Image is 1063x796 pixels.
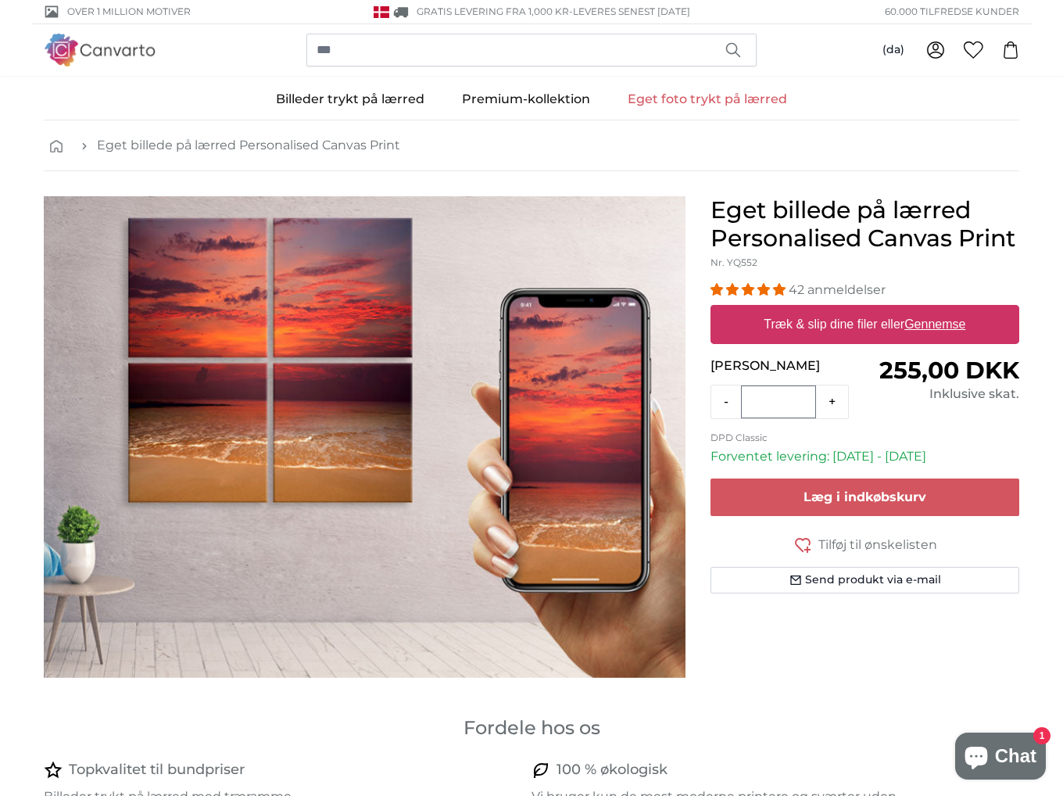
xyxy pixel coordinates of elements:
span: Over 1 million motiver [67,5,191,19]
nav: breadcrumbs [44,120,1019,171]
u: Gennemse [904,317,965,331]
h4: 100 % økologisk [557,759,668,781]
span: GRATIS Levering fra 1,000 kr [417,5,569,17]
span: 255,00 DKK [879,356,1019,385]
p: DPD Classic [710,432,1019,444]
p: [PERSON_NAME] [710,357,864,375]
inbox-online-store-chat: Shopify-webshopchat [950,733,1050,783]
a: Premium-kollektion [443,79,609,120]
img: Canvarto [44,34,156,66]
a: Eget billede på lærred Personalised Canvas Print [97,136,400,155]
span: Leveres senest [DATE] [573,5,690,17]
span: 4.98 stars [710,282,789,297]
button: (da) [870,36,917,64]
div: Inklusive skat. [865,385,1019,403]
span: Tilføj til ønskelisten [818,536,937,554]
h3: Fordele hos os [44,715,1019,740]
button: Læg i indkøbskurv [710,479,1019,516]
h1: Eget billede på lærred Personalised Canvas Print [710,196,1019,253]
span: Nr. YQ552 [710,256,757,268]
button: Tilføj til ønskelisten [710,535,1019,554]
a: Billeder trykt på lærred [257,79,443,120]
span: Læg i indkøbskurv [804,489,926,504]
div: 1 of 1 [44,196,685,678]
h4: Topkvalitet til bundpriser [69,759,245,781]
img: Danmark [374,6,389,18]
p: Forventet levering: [DATE] - [DATE] [710,447,1019,466]
img: personalised-canvas-print [44,196,685,678]
button: + [816,386,848,418]
span: 60.000 tilfredse kunder [885,5,1019,19]
label: Træk & slip dine filer eller [758,309,972,340]
button: - [711,386,741,418]
span: 42 anmeldelser [789,282,886,297]
button: Send produkt via e-mail [710,567,1019,593]
a: Eget foto trykt på lærred [609,79,806,120]
span: - [569,5,690,17]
